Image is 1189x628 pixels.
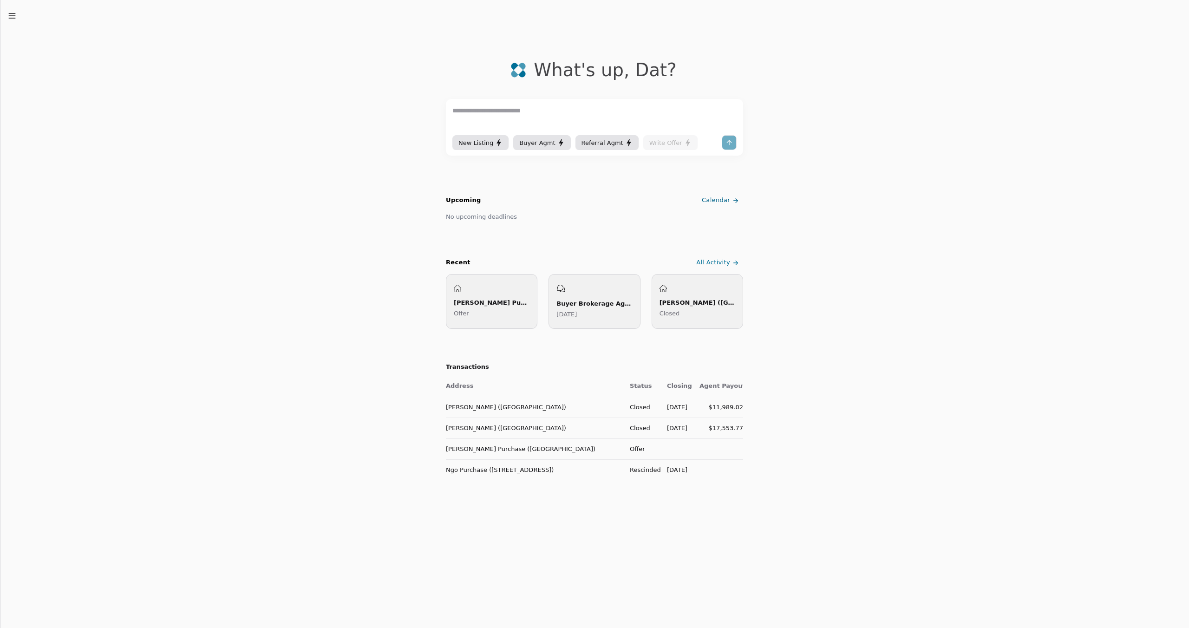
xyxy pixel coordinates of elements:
button: Referral Agmt [575,135,639,150]
a: Calendar [700,193,743,208]
td: [PERSON_NAME] Purchase ([GEOGRAPHIC_DATA]) [446,438,622,459]
div: [PERSON_NAME] ([GEOGRAPHIC_DATA]) [660,298,735,307]
span: Referral Agmt [581,138,623,148]
a: [PERSON_NAME] ([GEOGRAPHIC_DATA])Closed [652,274,743,329]
p: Offer [454,308,529,318]
h2: Transactions [446,362,743,372]
span: All Activity [696,258,730,268]
div: Buyer Brokerage Agreement Preparation [556,299,632,308]
td: Closed [622,418,660,438]
td: [DATE] [660,459,692,480]
td: [DATE] [660,397,692,418]
img: logo [510,62,526,78]
div: Recent [446,258,470,268]
div: No upcoming deadlines [446,212,517,222]
td: Closed [622,397,660,418]
th: Closing [660,376,692,397]
td: Offer [622,438,660,459]
a: [PERSON_NAME] Purchase ([GEOGRAPHIC_DATA])Offer [446,274,537,329]
a: Buyer Brokerage Agreement Preparation[DATE] [549,274,640,329]
td: [PERSON_NAME] ([GEOGRAPHIC_DATA]) [446,418,622,438]
td: Ngo Purchase ([STREET_ADDRESS]) [446,459,622,480]
th: Status [622,376,660,397]
th: Agent Payout [692,376,743,397]
div: New Listing [458,138,503,148]
td: Rescinded [622,459,660,480]
span: Calendar [702,196,730,205]
div: $11,989.02 [699,402,743,412]
div: What's up , Dat ? [534,59,677,80]
button: Buyer Agmt [513,135,570,150]
td: [PERSON_NAME] ([GEOGRAPHIC_DATA]) [446,397,622,418]
a: All Activity [694,255,743,270]
h2: Upcoming [446,196,481,205]
div: $17,553.77 [699,423,743,433]
time: Saturday, July 26, 2025 at 8:14:07 PM [556,311,577,318]
p: Closed [660,308,735,318]
th: Address [446,376,622,397]
button: New Listing [452,135,509,150]
td: [DATE] [660,418,692,438]
span: Buyer Agmt [519,138,555,148]
div: [PERSON_NAME] Purchase ([GEOGRAPHIC_DATA]) [454,298,529,307]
